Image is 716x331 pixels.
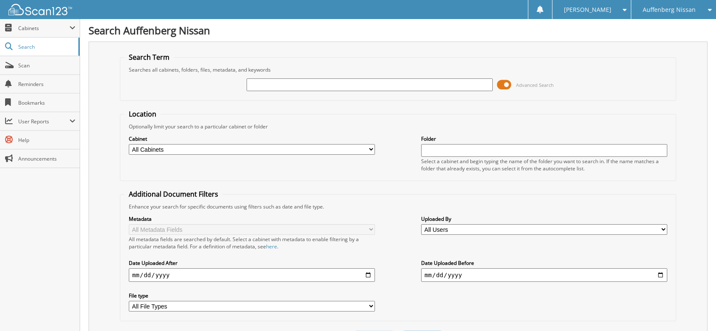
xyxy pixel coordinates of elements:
[129,215,375,223] label: Metadata
[643,7,696,12] span: Auffenberg Nissan
[18,136,75,144] span: Help
[125,53,174,62] legend: Search Term
[18,118,69,125] span: User Reports
[125,66,672,73] div: Searches all cabinets, folders, files, metadata, and keywords
[125,123,672,130] div: Optionally limit your search to a particular cabinet or folder
[421,215,667,223] label: Uploaded By
[129,292,375,299] label: File type
[421,259,667,267] label: Date Uploaded Before
[18,25,69,32] span: Cabinets
[129,135,375,142] label: Cabinet
[266,243,277,250] a: here
[516,82,554,88] span: Advanced Search
[421,268,667,282] input: end
[125,109,161,119] legend: Location
[18,43,74,50] span: Search
[18,99,75,106] span: Bookmarks
[421,135,667,142] label: Folder
[421,158,667,172] div: Select a cabinet and begin typing the name of the folder you want to search in. If the name match...
[129,259,375,267] label: Date Uploaded After
[125,189,222,199] legend: Additional Document Filters
[129,236,375,250] div: All metadata fields are searched by default. Select a cabinet with metadata to enable filtering b...
[8,4,72,15] img: scan123-logo-white.svg
[18,81,75,88] span: Reminders
[129,268,375,282] input: start
[125,203,672,210] div: Enhance your search for specific documents using filters such as date and file type.
[18,62,75,69] span: Scan
[18,155,75,162] span: Announcements
[89,23,708,37] h1: Search Auffenberg Nissan
[564,7,611,12] span: [PERSON_NAME]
